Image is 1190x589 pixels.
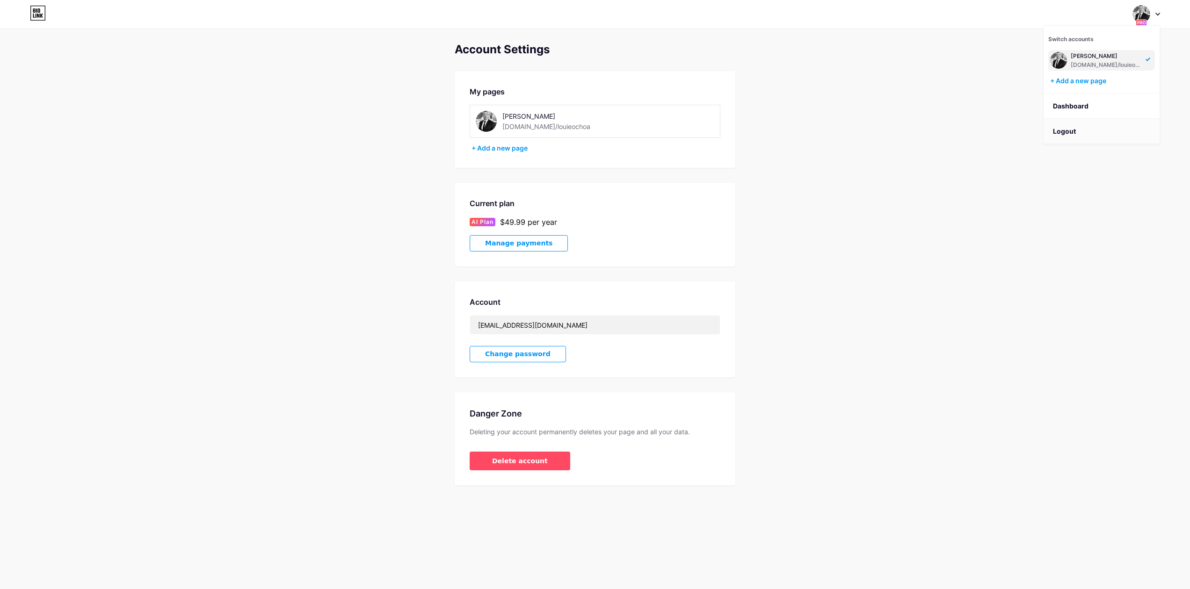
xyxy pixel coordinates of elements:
[485,239,552,247] span: Manage payments
[1050,76,1155,86] div: + Add a new page
[470,427,720,437] div: Deleting your account permanently deletes your page and all your data.
[476,111,497,132] img: louieochoa
[502,111,635,121] div: [PERSON_NAME]
[470,346,566,362] button: Change password
[502,122,590,131] div: [DOMAIN_NAME]/louieochoa
[1050,52,1067,69] img: louieochoa
[470,198,720,209] div: Current plan
[470,235,568,251] button: Manage payments
[472,218,493,226] span: AI Plan
[1132,5,1150,23] img: louieochoa
[1071,52,1143,60] div: [PERSON_NAME]
[470,316,720,334] input: Email
[470,86,720,97] div: My pages
[1071,61,1143,69] div: [DOMAIN_NAME]/louieochoa
[1044,93,1160,119] a: Dashboard
[500,216,557,228] div: $49.99 per year
[485,350,551,358] span: Change password
[455,43,735,56] div: Account Settings
[470,407,720,420] div: Danger Zone
[472,144,720,153] div: + Add a new page
[470,452,570,470] button: Delete account
[1048,36,1094,43] span: Switch accounts
[492,456,548,466] span: Delete account
[470,296,720,308] div: Account
[1044,119,1160,144] li: Logout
